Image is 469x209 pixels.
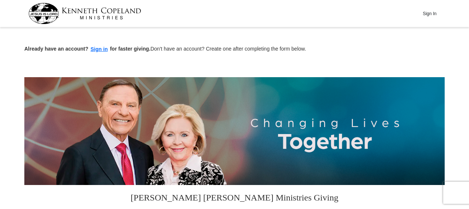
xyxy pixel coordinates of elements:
button: Sign in [88,45,110,54]
button: Sign In [418,8,441,19]
p: Don't have an account? Create one after completing the form below. [24,45,445,54]
strong: Already have an account? for faster giving. [24,46,150,52]
img: kcm-header-logo.svg [28,3,141,24]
